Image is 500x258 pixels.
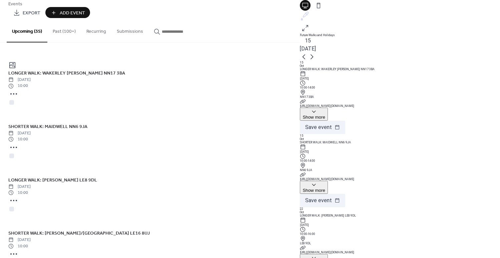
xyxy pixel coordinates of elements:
[8,230,150,237] span: SHORTER WALK: [PERSON_NAME]/[GEOGRAPHIC_DATA] LE16 8UJ
[8,183,292,189] span: [DATE]
[300,168,312,172] a: NN6 9JA
[307,86,308,89] span: -
[303,109,325,115] div: ​
[8,243,292,249] span: 10:00
[23,10,40,17] span: Export
[8,237,292,243] span: [DATE]
[300,194,345,207] button: Save event
[8,130,292,136] span: [DATE]
[300,150,309,153] span: [DATE]
[298,35,318,54] button: 15[DATE]
[303,188,325,193] span: Show more
[300,80,500,86] div: ​
[111,18,148,42] button: Submissions
[300,181,328,194] button: ​Show more
[8,83,292,89] span: 10:00
[300,177,354,181] a: [URL][DOMAIN_NAME][DOMAIN_NAME]
[8,7,45,18] a: Export
[300,108,328,121] button: ​Show more
[300,104,354,108] a: [URL][DOMAIN_NAME][DOMAIN_NAME]
[47,18,81,42] button: Past (100+)
[300,144,500,150] div: ​
[300,121,345,134] button: Save event
[7,18,47,42] button: Upcoming (35)
[300,77,309,80] span: [DATE]
[300,95,314,99] a: NN17 3BA
[308,159,315,162] span: 14:00
[300,99,500,105] div: ​
[8,189,292,196] span: 10:00
[8,70,125,77] span: LONGER WALK: WAKERLEY [PERSON_NAME] NN17 3BA
[303,182,325,188] div: ​
[45,13,90,17] a: Add Event
[8,136,292,142] span: 10:00
[300,172,500,178] div: ​
[307,159,308,162] span: -
[81,18,111,42] button: Recurring
[300,153,500,159] div: ​
[300,86,307,89] span: 10:00
[8,77,292,83] span: [DATE]
[300,159,307,162] span: 10:00
[308,86,315,89] span: 14:00
[8,71,125,75] a: LONGER WALK: WAKERLEY [PERSON_NAME] NN17 3BA
[8,178,97,181] a: LONGER WALK: [PERSON_NAME] LE8 9DL
[300,61,500,64] div: 15
[300,33,500,37] div: Future Walks and Holidays
[60,10,85,17] span: Add Event
[8,176,97,183] span: LONGER WALK: [PERSON_NAME] LE8 9DL
[300,89,500,95] div: ​
[8,231,150,235] a: SHORTER WALK: [PERSON_NAME]/[GEOGRAPHIC_DATA] LE16 8UJ
[8,123,87,130] span: SHORTER WALK: MAIDWELL NN6 9JA
[45,7,90,18] button: Add Event
[300,68,375,71] a: LONGER WALK: WAKERLEY [PERSON_NAME] NN17 3BA
[300,162,500,168] div: ​
[300,71,500,77] div: ​
[300,64,500,68] div: Oct
[8,125,87,128] a: SHORTER WALK: MAIDWELL NN6 9JA
[303,115,325,120] span: Show more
